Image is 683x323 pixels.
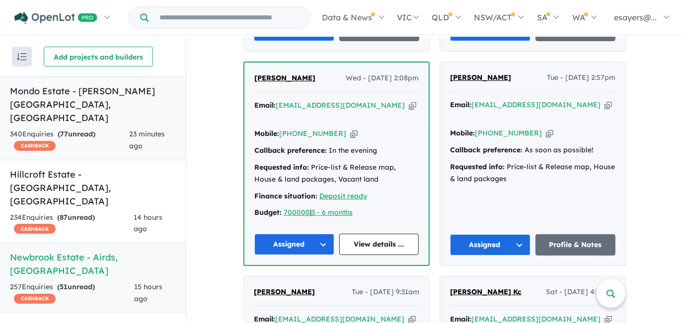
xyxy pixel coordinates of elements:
span: esayers@... [614,12,657,22]
button: Copy [605,100,612,110]
span: CASHBACK [14,224,56,234]
a: 3 - 6 months [311,208,353,217]
a: [PHONE_NUMBER] [279,129,346,138]
strong: Finance situation: [254,192,317,200]
input: Try estate name, suburb, builder or developer [151,7,308,28]
button: Copy [546,128,553,138]
strong: ( unread) [57,282,95,291]
div: Price-list & Release map, House & land packages, Vacant land [254,162,419,186]
strong: Callback preference: [450,145,523,154]
button: Assigned [450,234,531,256]
strong: Budget: [254,208,282,217]
a: [PERSON_NAME] Kc [450,286,522,298]
button: Copy [409,100,416,111]
span: Tue - [DATE] 2:57pm [547,72,615,84]
span: [PERSON_NAME] Kc [450,287,522,296]
strong: Email: [254,101,276,110]
a: Profile & Notes [535,234,616,256]
span: 14 hours ago [134,213,163,234]
strong: Callback preference: [254,146,327,155]
div: 340 Enquir ies [10,129,129,152]
span: 51 [60,282,68,291]
a: View details ... [339,234,419,255]
a: [PERSON_NAME] [254,286,315,298]
strong: ( unread) [58,129,95,138]
a: 700000 [284,208,310,217]
span: Sat - [DATE] 4:08pm [546,286,615,298]
h5: Newbrook Estate - Airds , [GEOGRAPHIC_DATA] [10,251,176,277]
div: In the evening [254,145,419,157]
strong: Mobile: [450,129,475,137]
button: Assigned [254,234,334,255]
strong: Email: [450,100,471,109]
span: [PERSON_NAME] [254,73,315,82]
div: 257 Enquir ies [10,281,134,305]
span: 23 minutes ago [129,129,165,150]
span: CASHBACK [14,141,56,151]
div: 234 Enquir ies [10,212,134,236]
span: Wed - [DATE] 2:08pm [346,72,419,84]
strong: Mobile: [254,129,279,138]
a: [EMAIL_ADDRESS][DOMAIN_NAME] [276,101,405,110]
a: Deposit ready [319,192,367,200]
span: [PERSON_NAME] [254,287,315,296]
span: 15 hours ago [134,282,162,303]
a: [PHONE_NUMBER] [475,129,542,137]
strong: Requested info: [254,163,309,172]
span: 77 [60,129,68,138]
span: CASHBACK [14,294,56,304]
strong: ( unread) [57,213,95,222]
h5: Mondo Estate - [PERSON_NAME][GEOGRAPHIC_DATA] , [GEOGRAPHIC_DATA] [10,84,176,125]
div: As soon as possible! [450,144,615,156]
img: Openlot PRO Logo White [14,12,97,24]
img: sort.svg [17,53,27,61]
a: [PERSON_NAME] [450,72,511,84]
div: | [254,207,419,219]
a: [PERSON_NAME] [254,72,315,84]
span: [PERSON_NAME] [450,73,511,82]
button: Copy [350,129,358,139]
button: Add projects and builders [44,47,153,66]
span: 87 [60,213,68,222]
a: [EMAIL_ADDRESS][DOMAIN_NAME] [471,100,601,109]
h5: Hillcroft Estate - [GEOGRAPHIC_DATA] , [GEOGRAPHIC_DATA] [10,168,176,208]
strong: Requested info: [450,162,505,171]
span: Tue - [DATE] 9:31am [352,286,419,298]
div: Price-list & Release map, House & land packages [450,161,615,185]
